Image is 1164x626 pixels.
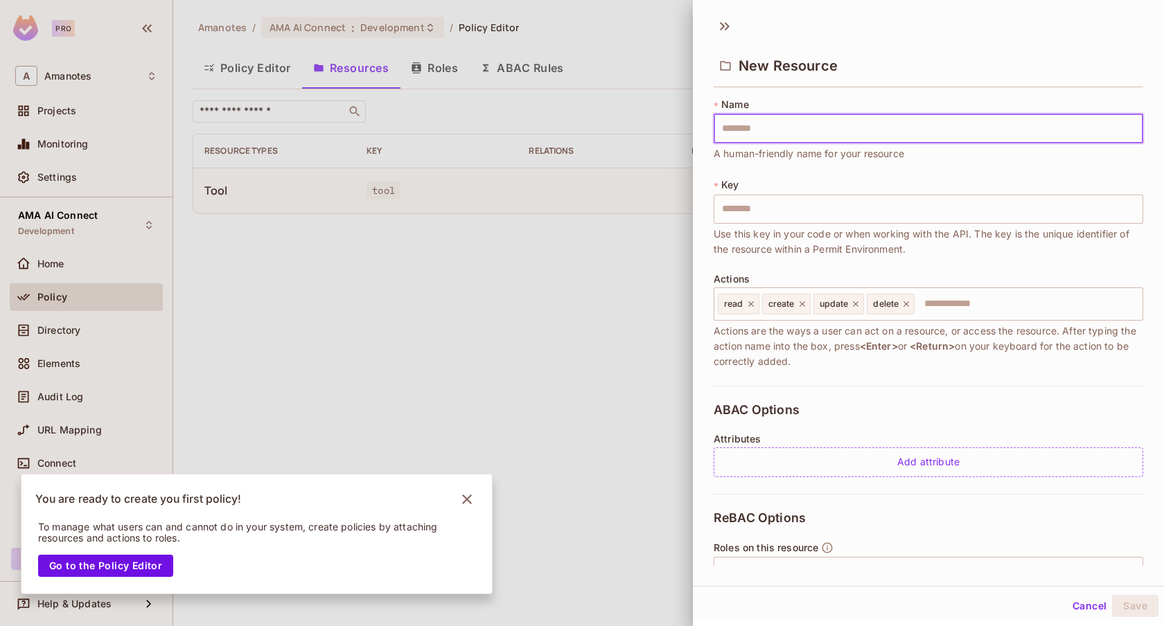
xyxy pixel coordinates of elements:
div: Add attribute [714,447,1143,477]
span: Roles on this resource [714,542,818,553]
span: Actions [714,274,750,285]
span: Actions are the ways a user can act on a resource, or access the resource. After typing the actio... [714,323,1143,369]
span: Attributes [714,433,761,445]
p: You are ready to create you first policy! [35,492,241,506]
span: create [768,298,795,310]
span: delete [873,298,899,310]
span: A human-friendly name for your resource [714,146,904,161]
span: ReBAC Options [714,511,806,525]
button: Go to the Policy Editor [38,555,173,577]
div: update [813,294,865,314]
span: <Enter> [860,340,898,352]
span: update [820,298,849,310]
div: create [762,294,811,314]
span: New Resource [739,57,838,74]
div: delete [867,294,915,314]
p: To manage what users can and cannot do in your system, create policies by attaching resources and... [38,521,457,544]
span: Key [721,179,739,190]
span: ABAC Options [714,403,800,417]
div: read [718,294,759,314]
span: Name [721,99,749,110]
span: Use this key in your code or when working with the API. The key is the unique identifier of the r... [714,226,1143,257]
button: Save [1112,595,1158,617]
span: <Return> [910,340,955,352]
span: read [724,298,743,310]
button: Cancel [1067,595,1112,617]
